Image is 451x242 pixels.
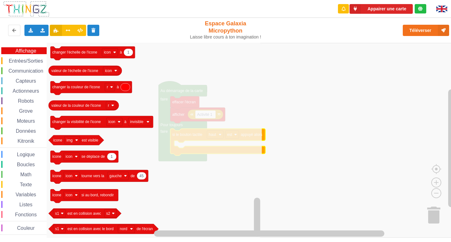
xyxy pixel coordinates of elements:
[82,138,98,142] text: est visible
[17,98,35,104] span: Robots
[111,154,113,159] text: 1
[51,103,101,108] text: valeur de la couleur de l'icone
[120,227,127,231] text: nord
[55,227,59,231] text: s1
[15,192,37,197] span: Variables
[127,50,129,54] text: 1
[187,20,264,40] div: Espace Galaxia Micropython
[52,174,61,178] text: icone
[117,85,119,89] text: à
[67,227,113,231] text: est en collision avec le bord
[187,34,264,40] div: Laisse libre cours à ton imagination !
[15,78,37,84] span: Capteurs
[16,225,36,231] span: Couleur
[18,202,34,207] span: Listes
[15,128,37,134] span: Données
[53,138,62,142] text: icone
[105,69,112,73] text: icon
[120,50,122,54] text: à
[81,154,105,159] text: se déplace de
[67,211,101,216] text: est en collision avec
[130,120,143,124] text: invisible
[8,58,44,64] span: Entrées/Sorties
[137,227,153,231] text: de l'écran
[65,154,72,159] text: icon
[81,174,104,178] text: tourne vers la
[108,120,115,124] text: icon
[14,48,37,54] span: Affichage
[52,50,97,54] text: changer l'échelle de l'icone
[17,138,35,144] span: Kitronik
[106,211,110,216] text: s2
[107,85,108,89] text: r
[109,174,122,178] text: gauche
[16,152,36,157] span: Logique
[19,172,33,177] span: Math
[16,162,36,167] span: Boucles
[16,118,36,124] span: Moteurs
[124,120,127,124] text: à
[139,174,144,178] text: 45
[104,50,111,54] text: icon
[3,1,50,17] img: thingz_logo.png
[52,120,101,124] text: changer la visibilité de l'icone
[415,4,426,13] div: Tu es connecté au serveur de création de Thingz
[52,85,100,89] text: changer la couleur de l'icone
[436,6,447,12] img: gb.png
[350,4,413,14] button: Appairer une carte
[14,212,38,217] span: Fonctions
[65,174,72,178] text: icon
[8,68,44,74] span: Communication
[18,108,34,114] span: Grove
[52,154,61,159] text: icone
[51,69,98,73] text: valeur de l'échelle de l'icone
[108,103,109,108] text: r
[403,25,449,36] button: Téléverser
[55,211,59,216] text: s1
[131,174,135,178] text: de
[81,193,114,197] text: si au bord, rebondir
[19,182,33,187] span: Texte
[66,138,72,142] text: img
[65,193,72,197] text: icon
[52,193,61,197] text: icone
[12,88,40,94] span: Actionneurs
